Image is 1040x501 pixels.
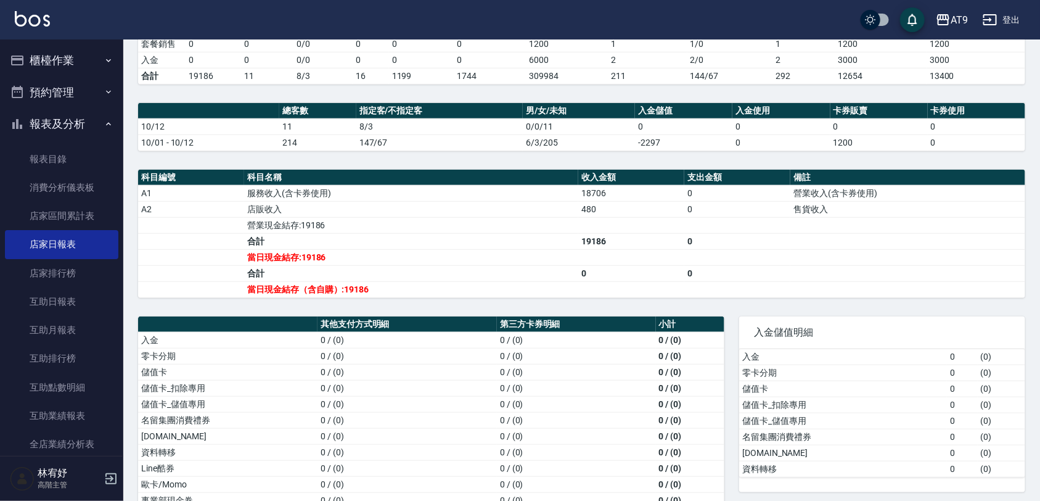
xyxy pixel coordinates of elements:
img: Person [10,466,35,491]
button: save [900,7,925,32]
td: 1744 [454,68,526,84]
td: 儲值卡_儲值專用 [138,396,317,412]
td: 0 / (0) [656,476,725,492]
td: 480 [578,201,684,217]
td: 11 [279,118,356,135]
td: 0 / (0) [317,332,497,348]
td: Line酷券 [138,460,317,476]
a: 互助排行榜 [5,344,118,373]
td: 0/0/11 [523,118,635,135]
td: 0 [830,118,928,135]
td: 1200 [835,36,927,52]
td: 19186 [578,233,684,249]
td: 名留集團消費禮券 [138,412,317,428]
table: a dense table [739,349,1025,478]
button: 預約管理 [5,77,118,109]
td: 0 / (0) [317,348,497,364]
th: 指定客/不指定客 [356,103,523,119]
th: 收入金額 [578,170,684,186]
td: 3000 [835,52,927,68]
th: 其他支付方式明細 [317,317,497,333]
td: 1 / 0 [687,36,772,52]
td: 0 / (0) [497,460,656,476]
td: 2 [772,52,835,68]
td: 147/67 [356,135,523,151]
td: 0 / (0) [497,364,656,380]
a: 消費分析儀表板 [5,173,118,202]
td: 入金 [739,349,947,365]
td: 0 [454,36,526,52]
td: 19186 [186,68,241,84]
td: 營業收入(含卡券使用) [790,185,1025,201]
td: 0 [389,36,454,52]
td: 0 / (0) [317,412,497,428]
td: 售貨收入 [790,201,1025,217]
td: 0 / (0) [656,444,725,460]
td: 0 / (0) [497,396,656,412]
td: 12654 [835,68,927,84]
td: 零卡分期 [138,348,317,364]
td: 服務收入(含卡券使用) [244,185,578,201]
td: ( 0 ) [978,429,1025,445]
th: 小計 [656,317,725,333]
td: 當日現金結存（含自購）:19186 [244,281,578,297]
td: 營業現金結存:19186 [244,217,578,233]
td: 儲值卡_扣除專用 [138,380,317,396]
th: 卡券販賣 [830,103,928,119]
td: 2 / 0 [687,52,772,68]
td: 0 / (0) [656,412,725,428]
td: 0 [578,265,684,281]
a: 互助點數明細 [5,373,118,402]
td: 0 [947,461,978,477]
td: 0 / 0 [293,52,353,68]
td: 1200 [927,36,1025,52]
td: 0 [947,397,978,413]
td: 211 [608,68,687,84]
td: 0 / (0) [656,332,725,348]
td: ( 0 ) [978,445,1025,461]
a: 全店業績分析表 [5,430,118,458]
td: 儲值卡 [138,364,317,380]
td: 0 / (0) [317,396,497,412]
td: ( 0 ) [978,381,1025,397]
td: 0 [186,36,241,52]
td: 0 / (0) [497,380,656,396]
button: 櫃檯作業 [5,44,118,77]
td: 0 / (0) [317,444,497,460]
td: 6000 [526,52,608,68]
td: 10/12 [138,118,279,135]
td: 16 [353,68,389,84]
img: Logo [15,11,50,27]
table: a dense table [138,103,1025,151]
td: 292 [772,68,835,84]
td: 0 / (0) [317,460,497,476]
td: 1200 [526,36,608,52]
td: 零卡分期 [739,365,947,381]
td: 0 [947,381,978,397]
td: 0 [186,52,241,68]
a: 互助業績報表 [5,402,118,430]
td: 0 [353,36,389,52]
td: 1200 [830,135,928,151]
td: 0 / (0) [317,428,497,444]
td: 0 [928,118,1025,135]
td: 0 [947,365,978,381]
td: ( 0 ) [978,365,1025,381]
td: 0 / (0) [656,428,725,444]
td: ( 0 ) [978,349,1025,365]
td: 0 / (0) [317,380,497,396]
td: 店販收入 [244,201,578,217]
td: 套餐銷售 [138,36,186,52]
td: 入金 [138,332,317,348]
td: 0 [684,185,790,201]
td: 資料轉移 [739,461,947,477]
td: 0 / (0) [497,476,656,492]
th: 總客數 [279,103,356,119]
td: 資料轉移 [138,444,317,460]
a: 互助月報表 [5,316,118,344]
td: 0 / (0) [656,364,725,380]
td: 名留集團消費禮券 [739,429,947,445]
td: 2 [608,52,687,68]
td: 0 / (0) [656,348,725,364]
td: 0 [353,52,389,68]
